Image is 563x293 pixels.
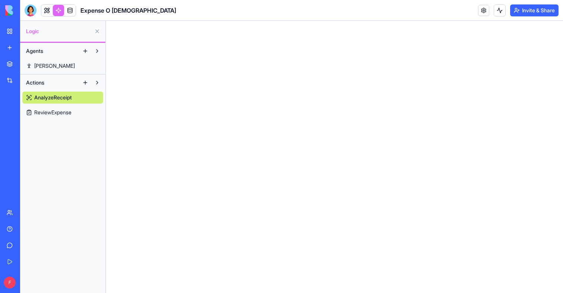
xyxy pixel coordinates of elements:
button: Invite & Share [510,4,559,16]
a: ReviewExpense [22,106,103,118]
span: AnalyzeReceipt [34,94,72,101]
span: ReviewExpense [34,109,71,116]
span: [PERSON_NAME] [34,62,75,70]
a: [PERSON_NAME] [22,60,103,72]
span: Expense O [DEMOGRAPHIC_DATA] [80,6,176,15]
button: Agents [22,45,79,57]
span: Agents [26,47,43,55]
span: Logic [26,28,91,35]
a: AnalyzeReceipt [22,92,103,103]
img: logo [5,5,51,16]
button: Actions [22,77,79,89]
span: Actions [26,79,44,86]
span: F [4,277,16,289]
